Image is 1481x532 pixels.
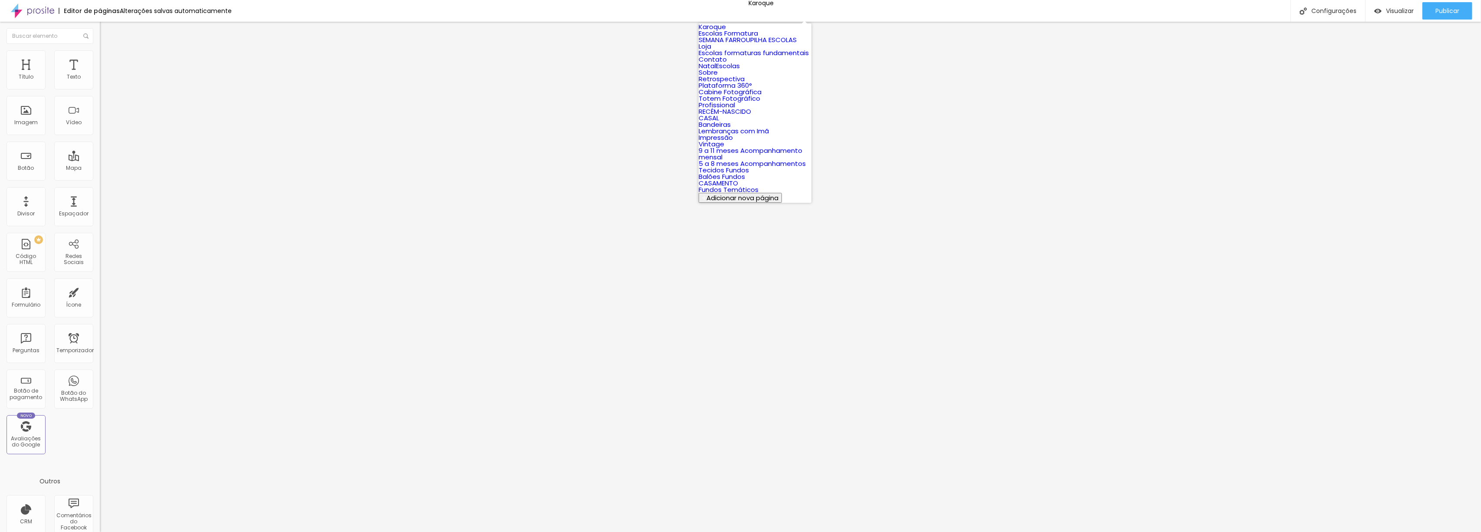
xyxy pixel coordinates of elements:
font: Novo [20,413,32,418]
a: Contato [699,55,727,64]
a: 9 a 11 meses Acompanhamento mensal [699,146,802,162]
a: Impressão [699,133,733,142]
iframe: Editor [100,22,1481,532]
font: Divisor [17,210,35,217]
a: Retrospectiva [699,74,745,83]
font: Título [19,73,33,80]
font: Formulário [12,301,40,308]
font: Botão do WhatsApp [60,389,88,403]
font: Código HTML [16,252,36,266]
font: Outros [39,477,60,486]
a: NatalEscolas [699,61,740,70]
font: Adicionar nova página [706,193,778,202]
font: Editor de páginas [64,7,120,15]
font: Espaçador [59,210,89,217]
a: SEMANA FARROUPILHA ESCOLAS [699,35,797,44]
button: Visualizar [1366,2,1422,20]
font: Botão [18,164,34,172]
font: Botão de pagamento [10,387,43,400]
font: Mapa [66,164,82,172]
a: Profissional [699,100,735,109]
a: Vintage [699,139,724,149]
font: Perguntas [13,347,39,354]
font: Imagem [14,119,38,126]
a: Plataforma 360° [699,81,752,90]
a: Karoque [699,22,726,31]
a: Escolas formaturas fundamentais [699,48,809,57]
font: Publicar [1435,7,1459,15]
font: Temporizador [56,347,94,354]
a: Totem Fotográfico [699,94,760,103]
a: RECÉM-NASCIDO [699,107,751,116]
font: Ícone [66,301,82,308]
img: Ícone [1300,7,1307,15]
a: Balões Fundos [699,172,745,181]
button: Adicionar nova página [699,193,782,203]
font: Alterações salvas automaticamente [120,7,232,15]
a: Cabine Fotográfica [699,87,762,96]
button: Publicar [1422,2,1472,20]
a: Loja [699,42,711,51]
a: Sobre [699,68,718,77]
font: Texto [67,73,81,80]
input: Buscar elemento [7,28,93,44]
img: view-1.svg [1374,7,1382,15]
a: CASAL [699,113,719,122]
a: Escolas Formatura [699,29,758,38]
a: 5 a 8 meses Acompanhamentos [699,159,806,168]
a: Fundos Temáticos [699,185,759,194]
font: Visualizar [1386,7,1414,15]
img: Ícone [83,33,89,39]
a: Bandeiras [699,120,731,129]
font: Comentários do Facebook [56,512,92,532]
a: CASAMENTO [699,178,738,188]
a: Tecidos Fundos [699,165,749,175]
font: Avaliações do Google [11,435,41,448]
font: Vídeo [66,119,82,126]
font: Redes Sociais [64,252,84,266]
a: Lembranças com Imã [699,126,769,135]
font: CRM [20,518,32,525]
font: Configurações [1311,7,1356,15]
